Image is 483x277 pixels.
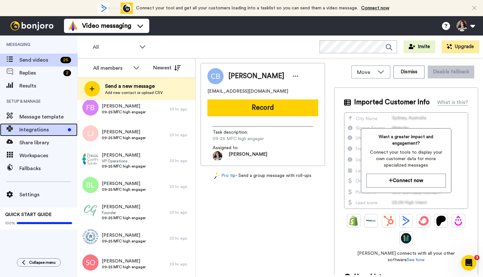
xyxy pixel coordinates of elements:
span: [PERSON_NAME] [102,129,146,135]
div: 23 hr. ago [170,184,192,189]
img: Drip [453,216,464,226]
button: Disable fallback [428,66,474,78]
span: 09-25 MFC high engager [102,239,146,244]
span: Move [357,68,374,76]
span: 09-25 MFC high engager [102,264,146,270]
span: VP Operations [102,159,146,164]
div: 23 hr. ago [170,236,192,241]
img: magic-wand.svg [214,172,220,179]
span: Workspaces [19,152,78,159]
span: 09-25 MFC high engager [102,109,146,115]
button: Collapse menu [17,258,61,267]
span: Founder [102,210,146,215]
span: QUICK START GUIDE [5,212,52,217]
span: [PERSON_NAME] [102,258,146,264]
img: ab193345-a9e5-448a-ad4e-b5390ac58a6f.png [82,229,99,245]
span: Integrations [19,126,65,134]
img: Image of Cindy Barry [207,68,224,84]
span: Send a new message [105,82,163,90]
img: Patreon [436,216,446,226]
span: [PERSON_NAME] [102,152,146,159]
button: Invite [404,40,435,53]
span: [PERSON_NAME] [228,71,284,81]
span: [PERSON_NAME] connects with all your other software [344,250,468,263]
span: 09-25 MFC high engager [102,164,146,169]
span: 09-25 MFC high engager [102,187,146,192]
span: 09-25 MFC high engager [102,135,146,140]
span: Fallbacks [19,165,78,172]
div: 23 hr. ago [170,132,192,138]
img: Hubspot [383,216,394,226]
img: bj-logo-header-white.svg [8,21,56,30]
div: 23 hr. ago [170,210,192,215]
span: Assigned to: [213,145,258,151]
button: Record [207,99,318,116]
div: All members [93,64,130,72]
img: so.png [82,254,99,271]
span: All [93,43,136,51]
div: 23 hr. ago [170,262,192,267]
iframe: Intercom live chat [461,255,477,271]
div: 26 [60,57,71,63]
div: 2 [63,70,71,76]
span: Imported Customer Info [354,97,430,107]
span: Results [19,82,78,90]
span: [PERSON_NAME] [102,103,146,109]
span: Task description : [213,129,258,136]
button: Newest [148,61,185,74]
span: 3 [474,255,479,260]
span: Collapse menu [29,260,56,265]
span: [PERSON_NAME] [102,232,146,239]
div: animation [97,3,133,14]
span: Want a greater impact and engagement? [366,134,446,147]
button: Dismiss [394,66,425,78]
div: - Send a group message with roll-ups [201,172,325,179]
img: fb.png [82,99,99,116]
img: 23451e89-54cf-4363-be72-9cebbfc0e3bd.png [82,151,99,167]
span: 09-25 MFC high engager [213,136,274,142]
div: What is this? [437,98,468,106]
button: Connect now [366,174,446,188]
span: Connect your tools to display your own customer data for more specialized messages [366,149,446,169]
span: Video messaging [82,21,131,30]
img: Ontraport [366,216,376,226]
img: Shopify [349,216,359,226]
span: 100% [5,221,15,226]
span: [EMAIL_ADDRESS][DOMAIN_NAME] [207,88,288,95]
img: lj.png [82,125,99,141]
span: 09-25 MFC high engager [102,215,146,221]
span: Add new contact or upload CSV [105,90,163,95]
span: [PERSON_NAME] [102,180,146,187]
img: bcfc1a11-f0ef-43e7-b476-0f03a61cb7b4-1758727363.jpg [213,151,222,161]
span: [PERSON_NAME] [102,204,146,210]
span: Settings [19,191,78,199]
img: ActiveCampaign [401,216,411,226]
img: GoHighLevel [401,233,411,243]
img: c5f0b919-0ffb-4422-84a2-082550d5d63b.png [82,203,99,219]
a: Pro tip [214,172,236,179]
img: ConvertKit [418,216,429,226]
span: [PERSON_NAME] [229,151,267,161]
div: 23 hr. ago [170,107,192,112]
span: Share library [19,139,78,147]
span: Send videos [19,56,58,64]
button: Upgrade [442,40,479,53]
a: See how [407,258,425,262]
span: Message template [19,113,78,121]
span: Connect your tool and get all your customers loading into a tasklist so you can send them a video... [136,6,358,10]
div: 23 hr. ago [170,158,192,163]
img: bl.png [82,177,99,193]
img: vm-color.svg [68,21,78,31]
span: Replies [19,69,61,77]
a: Connect now [361,6,389,10]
